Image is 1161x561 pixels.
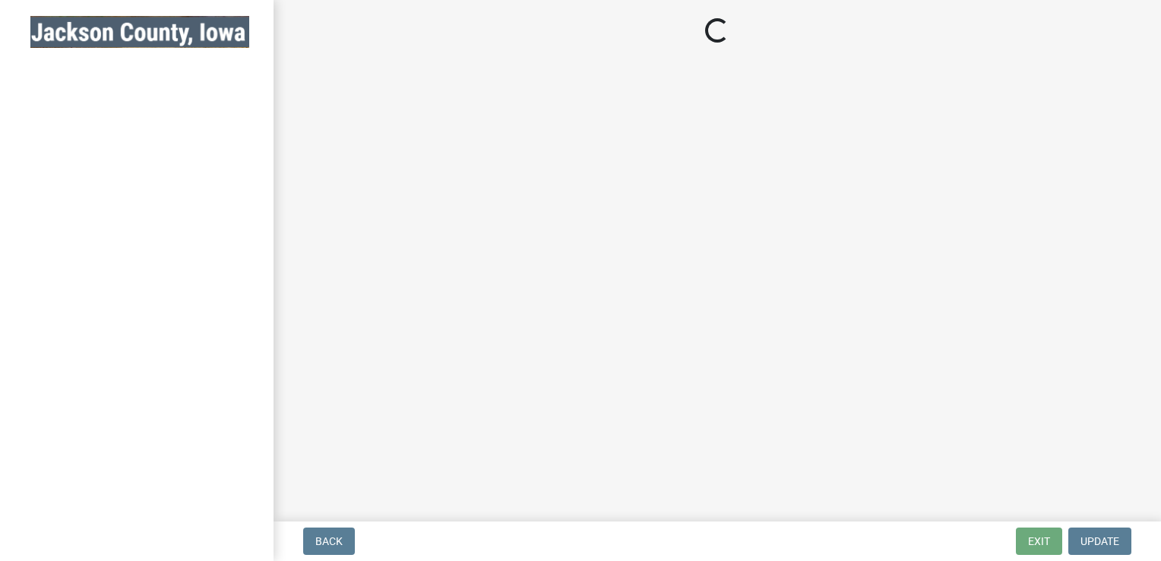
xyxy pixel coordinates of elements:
button: Exit [1016,528,1062,555]
button: Back [303,528,355,555]
span: Update [1080,535,1119,547]
span: Back [315,535,343,547]
button: Update [1068,528,1131,555]
img: Jackson County, Iowa [30,16,249,48]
